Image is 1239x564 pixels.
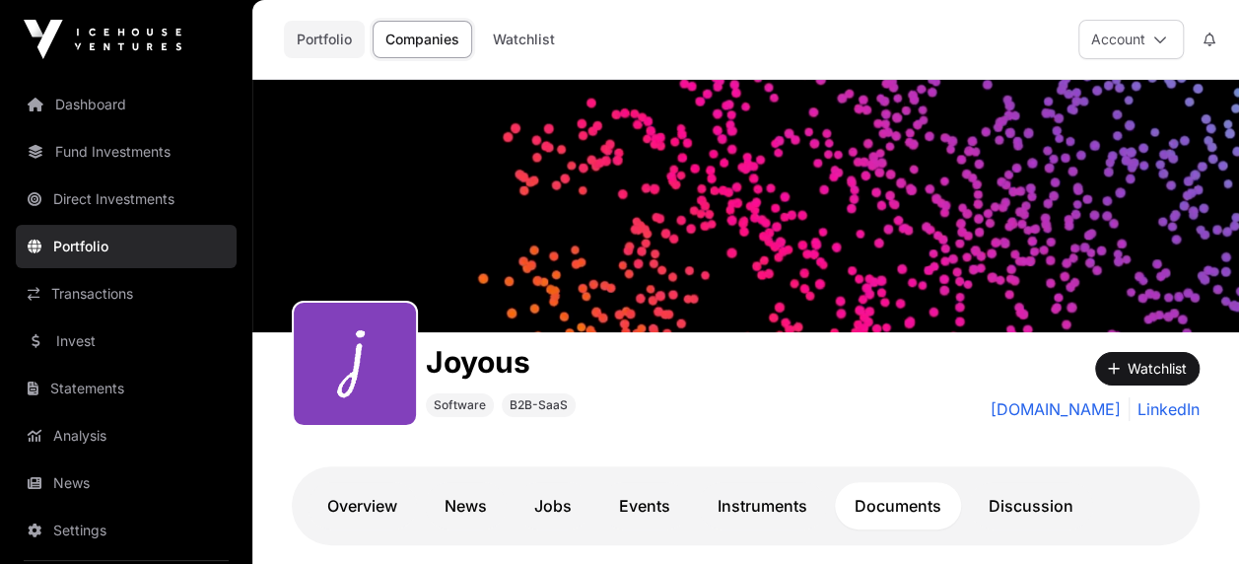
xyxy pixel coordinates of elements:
[16,319,237,363] a: Invest
[16,461,237,505] a: News
[515,482,591,529] a: Jobs
[252,80,1239,332] img: Joyous
[16,367,237,410] a: Statements
[991,397,1121,421] a: [DOMAIN_NAME]
[16,509,237,552] a: Settings
[480,21,568,58] a: Watchlist
[16,177,237,221] a: Direct Investments
[835,482,961,529] a: Documents
[16,83,237,126] a: Dashboard
[373,21,472,58] a: Companies
[969,482,1093,529] a: Discussion
[434,397,486,413] span: Software
[698,482,827,529] a: Instruments
[24,20,181,59] img: Icehouse Ventures Logo
[308,482,417,529] a: Overview
[1129,397,1200,421] a: LinkedIn
[16,225,237,268] a: Portfolio
[16,130,237,174] a: Fund Investments
[510,397,568,413] span: B2B-SaaS
[302,311,408,417] img: output-onlinepngtools---2025-05-12T225325.223.png
[16,414,237,458] a: Analysis
[426,344,576,380] h1: Joyous
[1095,352,1200,386] button: Watchlist
[425,482,507,529] a: News
[1140,469,1239,564] iframe: Chat Widget
[16,272,237,316] a: Transactions
[1078,20,1184,59] button: Account
[599,482,690,529] a: Events
[284,21,365,58] a: Portfolio
[308,482,1184,529] nav: Tabs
